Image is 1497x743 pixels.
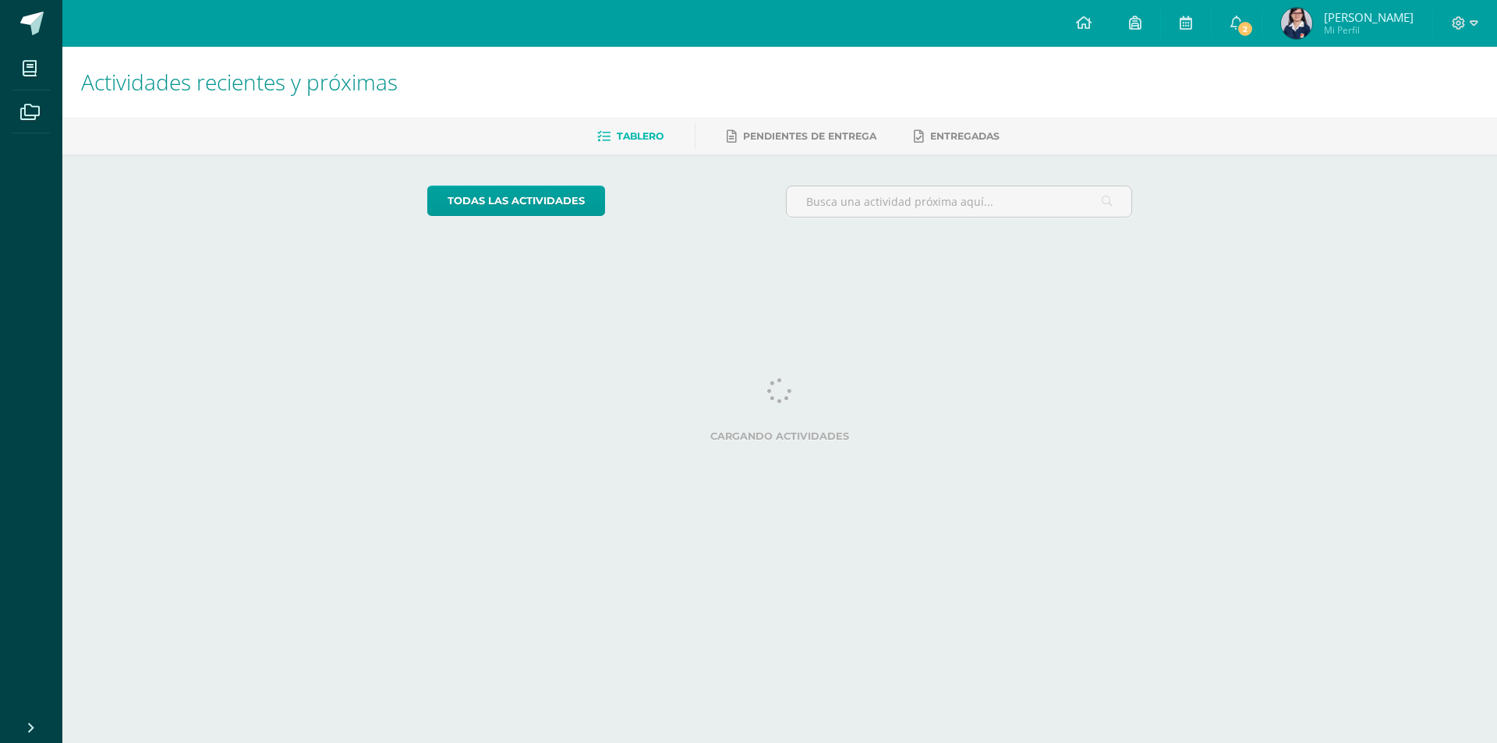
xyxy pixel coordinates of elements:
[1324,23,1414,37] span: Mi Perfil
[617,130,664,142] span: Tablero
[1237,20,1254,37] span: 2
[743,130,876,142] span: Pendientes de entrega
[81,67,398,97] span: Actividades recientes y próximas
[727,124,876,149] a: Pendientes de entrega
[1324,9,1414,25] span: [PERSON_NAME]
[930,130,1000,142] span: Entregadas
[914,124,1000,149] a: Entregadas
[787,186,1132,217] input: Busca una actividad próxima aquí...
[427,186,605,216] a: todas las Actividades
[1281,8,1312,39] img: 4c589216f79d70e51ac5d327332eee76.png
[427,430,1133,442] label: Cargando actividades
[597,124,664,149] a: Tablero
